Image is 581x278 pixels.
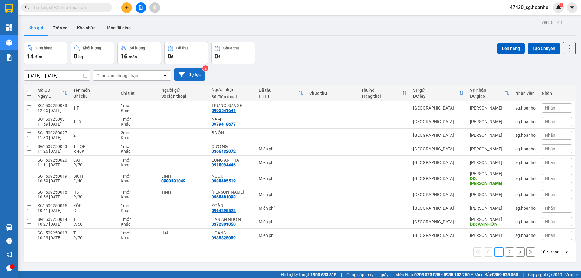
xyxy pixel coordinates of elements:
[121,135,155,140] div: Khác
[395,271,470,278] span: Miền Nam
[259,219,303,224] div: Miễn phí
[73,94,115,99] div: Ghi chú
[39,5,88,19] div: [PERSON_NAME]
[121,203,155,208] div: 1 món
[542,91,572,96] div: Nhãn
[6,224,12,231] img: warehouse-icon
[73,144,115,149] div: 1 HỘP
[153,5,157,10] span: aim
[545,219,555,224] span: Nhãn
[73,217,115,222] div: T
[38,122,67,126] div: 11:59 [DATE]
[121,217,155,222] div: 1 món
[212,217,253,222] div: HÂN AN NHƠN
[121,122,155,126] div: Khác
[38,158,67,162] div: SG1509250020
[541,249,560,255] div: 10 / trang
[73,178,115,183] div: C/40
[24,71,90,80] input: Select a date range.
[545,176,555,181] span: Nhãn
[515,206,536,211] div: sg.hoanho
[73,133,115,138] div: 2T
[211,42,255,64] button: Chưa thu0đ
[515,160,536,165] div: sg.hoanho
[212,235,236,240] div: 0938825089
[346,271,394,278] span: Cung cấp máy in - giấy in:
[6,24,12,31] img: dashboard-icon
[515,219,536,224] div: sg.hoanho
[515,106,536,110] div: sg.hoanho
[121,158,155,162] div: 1 món
[545,106,555,110] span: Nhãn
[24,21,48,35] button: Kho gửi
[341,271,342,278] span: |
[212,122,236,126] div: 0979418677
[161,174,206,178] div: LINH
[73,222,115,227] div: C/50
[259,88,298,93] div: Đã thu
[121,235,155,240] div: Khác
[73,149,115,154] div: R 40K
[121,149,155,154] div: Khác
[38,162,67,167] div: 11:11 [DATE]
[5,4,13,13] img: logo-vxr
[5,20,35,27] div: HIỂN
[5,6,15,12] span: Gửi:
[212,195,236,199] div: 0968481098
[171,54,173,59] span: đ
[121,178,155,183] div: Khác
[149,2,160,13] button: aim
[470,106,509,110] div: [PERSON_NAME]
[470,171,509,176] div: [PERSON_NAME]
[161,231,206,235] div: HẢI
[38,94,62,99] div: Ngày ĐH
[212,203,253,208] div: ĐOÀN
[161,178,185,183] div: 0983381049
[6,238,12,244] span: question-circle
[413,176,464,181] div: [GEOGRAPHIC_DATA]
[310,272,336,277] strong: 1900 633 818
[176,46,188,50] div: Đã thu
[38,190,67,195] div: SG1509250018
[560,3,562,7] span: 1
[83,46,101,50] div: Khối lượng
[259,192,303,197] div: Miễn phí
[130,46,145,50] div: Số lượng
[121,53,127,60] span: 16
[6,39,12,46] img: warehouse-icon
[38,203,67,208] div: SG1509250015
[73,208,115,213] div: C
[413,219,464,224] div: [GEOGRAPHIC_DATA]
[73,190,115,195] div: HS
[256,85,306,101] th: Toggle SortBy
[38,178,67,183] div: 10:59 [DATE]
[38,149,67,154] div: 11:26 [DATE]
[470,133,509,138] div: [PERSON_NAME]
[72,21,100,35] button: Kho nhận
[212,174,253,178] div: NGỌC
[545,146,555,151] span: Nhãn
[73,174,115,178] div: BỊCH
[413,160,464,165] div: [GEOGRAPHIC_DATA]
[467,85,512,101] th: Toggle SortBy
[212,117,253,122] div: NAM
[259,160,303,165] div: Miễn phí
[212,222,236,227] div: 0372301050
[547,273,552,277] span: copyright
[528,43,560,54] button: Tạo Chuyến
[545,206,555,211] span: Nhãn
[39,19,88,26] div: KIỀU
[121,231,155,235] div: 1 món
[97,73,138,79] div: Chọn văn phòng nhận
[212,144,253,149] div: CƯỜNG
[470,88,504,93] div: VP nhận
[212,231,253,235] div: HOÀNG
[5,39,88,46] div: Tên hàng: 1 TÚI ( : 1 )
[100,21,136,35] button: Hàng đã giao
[309,91,355,96] div: Chưa thu
[570,5,575,10] span: caret-down
[121,190,155,195] div: 1 món
[34,85,70,101] th: Toggle SortBy
[545,233,555,238] span: Nhãn
[121,91,155,96] div: Chi tiết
